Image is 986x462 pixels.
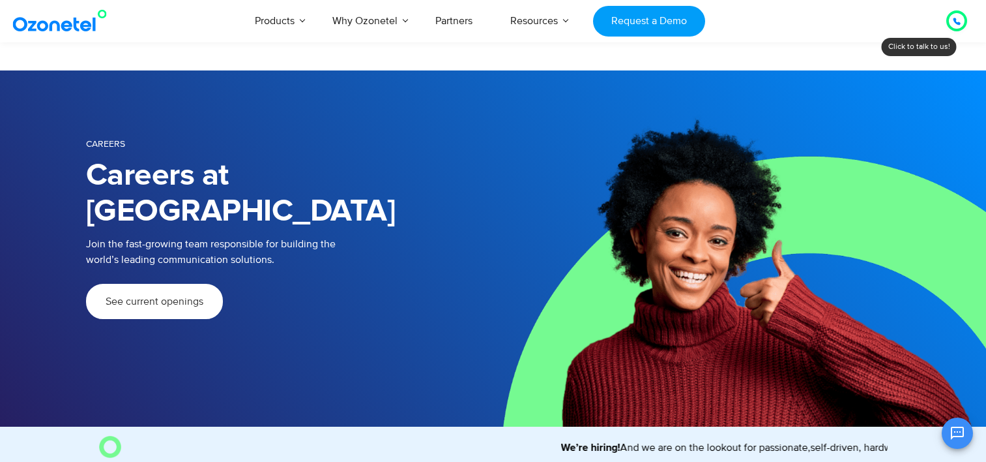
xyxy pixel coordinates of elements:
[126,440,888,455] marquee: And we are on the lookout for passionate,self-driven, hardworking team members to join us. Come, ...
[942,418,973,449] button: Open chat
[99,436,121,458] img: O Image
[86,158,493,230] h1: Careers at [GEOGRAPHIC_DATA]
[86,284,223,319] a: See current openings
[86,138,125,149] span: Careers
[593,6,704,37] a: Request a Demo
[106,296,203,307] span: See current openings
[86,236,474,268] p: Join the fast-growing team responsible for building the world’s leading communication solutions.
[545,442,605,453] strong: We’re hiring!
